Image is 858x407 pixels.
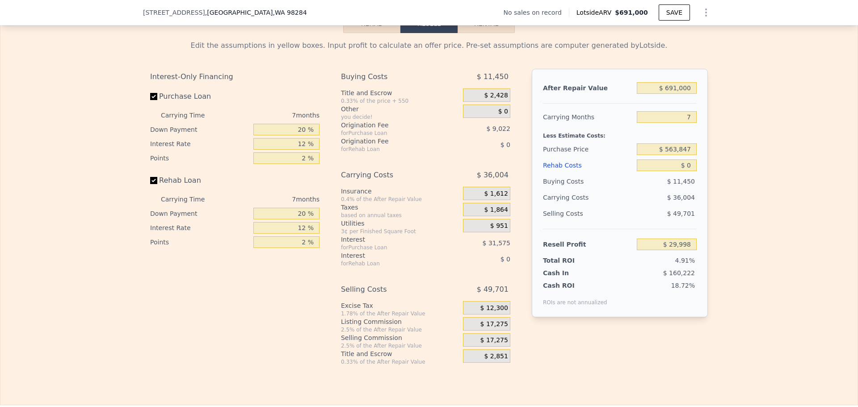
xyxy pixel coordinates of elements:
[341,251,441,260] div: Interest
[273,9,307,16] span: , WA 98284
[341,317,459,326] div: Listing Commission
[341,196,459,203] div: 0.4% of the After Repair Value
[150,93,157,100] input: Purchase Loan
[341,342,459,349] div: 2.5% of the After Repair Value
[543,256,599,265] div: Total ROI
[341,326,459,333] div: 2.5% of the After Repair Value
[543,141,633,157] div: Purchase Price
[341,203,459,212] div: Taxes
[667,178,695,185] span: $ 11,450
[500,256,510,263] span: $ 0
[150,221,250,235] div: Interest Rate
[543,189,599,206] div: Carrying Costs
[341,146,441,153] div: for Rehab Loan
[341,301,459,310] div: Excise Tax
[341,130,441,137] div: for Purchase Loan
[161,108,219,122] div: Carrying Time
[341,69,441,85] div: Buying Costs
[543,157,633,173] div: Rehab Costs
[480,336,508,344] span: $ 17,275
[667,210,695,217] span: $ 49,701
[341,310,459,317] div: 1.78% of the After Repair Value
[484,206,508,214] span: $ 1,864
[341,281,441,298] div: Selling Costs
[150,122,250,137] div: Down Payment
[341,167,441,183] div: Carrying Costs
[341,105,459,113] div: Other
[341,349,459,358] div: Title and Escrow
[697,4,715,21] button: Show Options
[484,352,508,361] span: $ 2,851
[150,235,250,249] div: Points
[143,8,205,17] span: [STREET_ADDRESS]
[543,290,607,306] div: ROIs are not annualized
[150,137,250,151] div: Interest Rate
[543,125,697,141] div: Less Estimate Costs:
[543,281,607,290] div: Cash ROI
[150,88,250,105] label: Purchase Loan
[341,121,441,130] div: Origination Fee
[341,137,441,146] div: Origination Fee
[543,109,633,125] div: Carrying Months
[480,320,508,328] span: $ 17,275
[477,281,509,298] span: $ 49,701
[341,113,459,121] div: you decide!
[490,222,508,230] span: $ 951
[543,236,633,252] div: Resell Profit
[675,257,695,264] span: 4.91%
[150,206,250,221] div: Down Payment
[667,194,695,201] span: $ 36,004
[543,80,633,96] div: After Repair Value
[659,4,690,21] button: SAVE
[498,108,508,116] span: $ 0
[341,88,459,97] div: Title and Escrow
[477,69,509,85] span: $ 11,450
[663,269,695,277] span: $ 160,222
[341,260,441,267] div: for Rehab Loan
[543,269,599,277] div: Cash In
[223,192,320,206] div: 7 months
[500,141,510,148] span: $ 0
[483,239,510,247] span: $ 31,575
[543,206,633,222] div: Selling Costs
[150,151,250,165] div: Points
[504,8,569,17] div: No sales on record
[341,235,441,244] div: Interest
[480,304,508,312] span: $ 12,300
[150,177,157,184] input: Rehab Loan
[205,8,307,17] span: , [GEOGRAPHIC_DATA]
[341,97,459,105] div: 0.33% of the price + 550
[576,8,615,17] span: Lotside ARV
[671,282,695,289] span: 18.72%
[341,212,459,219] div: based on annual taxes
[341,219,459,228] div: Utilities
[150,69,320,85] div: Interest-Only Financing
[161,192,219,206] div: Carrying Time
[477,167,509,183] span: $ 36,004
[150,40,708,51] div: Edit the assumptions in yellow boxes. Input profit to calculate an offer price. Pre-set assumptio...
[341,187,459,196] div: Insurance
[543,173,633,189] div: Buying Costs
[486,125,510,132] span: $ 9,022
[223,108,320,122] div: 7 months
[484,190,508,198] span: $ 1,612
[341,358,459,365] div: 0.33% of the After Repair Value
[341,228,459,235] div: 3¢ per Finished Square Foot
[341,333,459,342] div: Selling Commission
[484,92,508,100] span: $ 2,428
[615,9,648,16] span: $691,000
[150,172,250,189] label: Rehab Loan
[341,244,441,251] div: for Purchase Loan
